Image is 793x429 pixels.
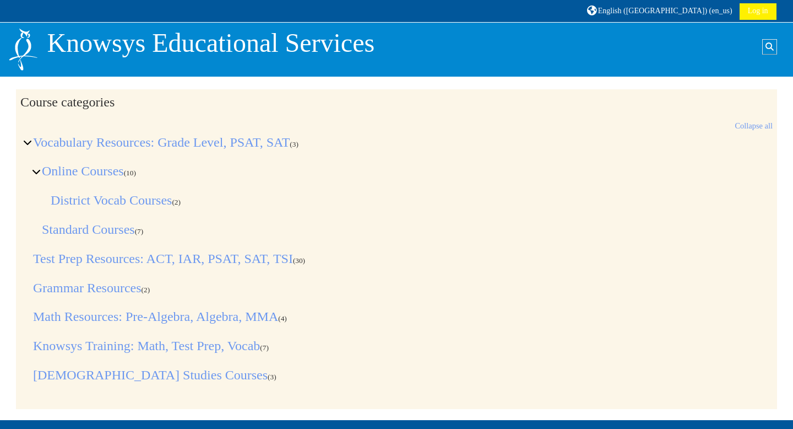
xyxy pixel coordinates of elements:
[33,281,142,295] a: Grammar Resources
[124,169,136,177] span: Number of courses
[33,251,293,266] a: Test Prep Resources: ACT, IAR, PSAT, SAT, TSI
[290,140,298,148] span: Number of courses
[33,309,278,324] a: Math Resources: Pre-Algebra, Algebra, MMA
[172,198,181,206] span: Number of courses
[42,164,124,178] a: Online Courses
[142,286,150,294] span: Number of courses
[278,314,287,323] span: Number of courses
[740,3,776,20] a: Log in
[293,256,305,265] span: Number of courses
[585,2,734,19] a: English ([GEOGRAPHIC_DATA]) ‎(en_us)‎
[8,27,39,72] img: Logo
[135,227,144,235] span: Number of courses
[598,7,732,15] span: English ([GEOGRAPHIC_DATA]) ‎(en_us)‎
[33,339,260,353] a: Knowsys Training: Math, Test Prep, Vocab
[47,27,375,59] p: Knowsys Educational Services
[8,44,39,53] a: Home
[735,121,773,130] a: Collapse all
[268,373,276,381] span: Number of courses
[33,135,290,149] a: Vocabulary Resources: Grade Level, PSAT, SAT
[20,94,773,110] h2: Course categories
[42,222,135,237] a: Standard Courses
[260,344,269,352] span: Number of courses
[51,193,172,207] a: District Vocab Courses
[33,368,268,382] a: [DEMOGRAPHIC_DATA] Studies Courses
